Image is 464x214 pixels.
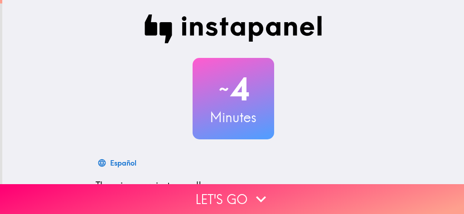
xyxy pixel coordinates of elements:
div: Español [110,157,136,169]
h3: Minutes [193,108,274,127]
button: Español [96,154,140,172]
h2: 4 [193,71,274,108]
img: Instapanel [145,14,322,43]
span: ~ [217,76,230,103]
span: There is a new instapanel! [96,180,201,191]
